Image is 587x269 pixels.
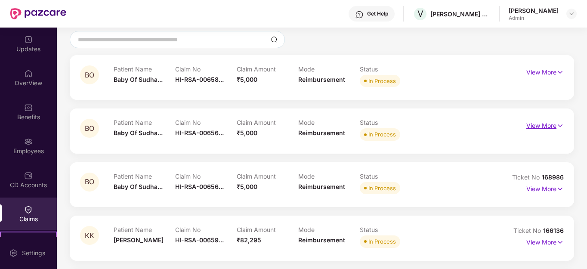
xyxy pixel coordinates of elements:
[175,173,237,180] p: Claim No
[298,129,345,136] span: Reimbursement
[237,236,261,244] span: ₹82,295
[175,236,224,244] span: HI-RSA-00659...
[237,76,257,83] span: ₹5,000
[114,226,175,233] p: Patient Name
[237,65,298,73] p: Claim Amount
[360,226,421,233] p: Status
[237,183,257,190] span: ₹5,000
[556,121,564,130] img: svg+xml;base64,PHN2ZyB4bWxucz0iaHR0cDovL3d3dy53My5vcmcvMjAwMC9zdmciIHdpZHRoPSIxNyIgaGVpZ2h0PSIxNy...
[360,119,421,126] p: Status
[556,238,564,247] img: svg+xml;base64,PHN2ZyB4bWxucz0iaHR0cDovL3d3dy53My5vcmcvMjAwMC9zdmciIHdpZHRoPSIxNyIgaGVpZ2h0PSIxNy...
[175,76,224,83] span: HI-RSA-00658...
[114,236,164,244] span: [PERSON_NAME]
[298,236,345,244] span: Reimbursement
[526,119,564,130] p: View More
[568,10,575,17] img: svg+xml;base64,PHN2ZyBpZD0iRHJvcGRvd24tMzJ4MzIiIHhtbG5zPSJodHRwOi8vd3d3LnczLm9yZy8yMDAwL3N2ZyIgd2...
[175,129,224,136] span: HI-RSA-00656...
[114,129,163,136] span: Baby Of Sudha...
[10,8,66,19] img: New Pazcare Logo
[526,235,564,247] p: View More
[19,249,48,257] div: Settings
[298,173,360,180] p: Mode
[509,15,559,22] div: Admin
[24,35,33,44] img: svg+xml;base64,PHN2ZyBpZD0iVXBkYXRlZCIgeG1sbnM9Imh0dHA6Ly93d3cudzMub3JnLzIwMDAvc3ZnIiB3aWR0aD0iMj...
[556,68,564,77] img: svg+xml;base64,PHN2ZyB4bWxucz0iaHR0cDovL3d3dy53My5vcmcvMjAwMC9zdmciIHdpZHRoPSIxNyIgaGVpZ2h0PSIxNy...
[24,137,33,146] img: svg+xml;base64,PHN2ZyBpZD0iRW1wbG95ZWVzIiB4bWxucz0iaHR0cDovL3d3dy53My5vcmcvMjAwMC9zdmciIHdpZHRoPS...
[360,173,421,180] p: Status
[367,10,388,17] div: Get Help
[24,171,33,180] img: svg+xml;base64,PHN2ZyBpZD0iQ0RfQWNjb3VudHMiIGRhdGEtbmFtZT0iQ0QgQWNjb3VudHMiIHhtbG5zPSJodHRwOi8vd3...
[85,125,94,132] span: BO
[556,184,564,194] img: svg+xml;base64,PHN2ZyB4bWxucz0iaHR0cDovL3d3dy53My5vcmcvMjAwMC9zdmciIHdpZHRoPSIxNyIgaGVpZ2h0PSIxNy...
[368,184,396,192] div: In Process
[526,182,564,194] p: View More
[24,103,33,112] img: svg+xml;base64,PHN2ZyBpZD0iQmVuZWZpdHMiIHhtbG5zPSJodHRwOi8vd3d3LnczLm9yZy8yMDAwL3N2ZyIgd2lkdGg9Ij...
[237,226,298,233] p: Claim Amount
[543,227,564,234] span: 166136
[298,226,360,233] p: Mode
[368,130,396,139] div: In Process
[175,226,237,233] p: Claim No
[298,119,360,126] p: Mode
[298,183,345,190] span: Reimbursement
[24,69,33,78] img: svg+xml;base64,PHN2ZyBpZD0iSG9tZSIgeG1sbnM9Imh0dHA6Ly93d3cudzMub3JnLzIwMDAvc3ZnIiB3aWR0aD0iMjAiIG...
[114,173,175,180] p: Patient Name
[114,119,175,126] p: Patient Name
[430,10,491,18] div: [PERSON_NAME] ESTATES DEVELOPERS PRIVATE LIMITED
[85,71,94,79] span: BO
[298,76,345,83] span: Reimbursement
[417,9,423,19] span: V
[175,65,237,73] p: Claim No
[114,76,163,83] span: Baby Of Sudha...
[9,249,18,257] img: svg+xml;base64,PHN2ZyBpZD0iU2V0dGluZy0yMHgyMCIgeG1sbnM9Imh0dHA6Ly93d3cudzMub3JnLzIwMDAvc3ZnIiB3aW...
[526,65,564,77] p: View More
[513,227,543,234] span: Ticket No
[114,183,163,190] span: Baby Of Sudha...
[542,173,564,181] span: 168986
[512,173,542,181] span: Ticket No
[368,237,396,246] div: In Process
[24,205,33,214] img: svg+xml;base64,PHN2ZyBpZD0iQ2xhaW0iIHhtbG5zPSJodHRwOi8vd3d3LnczLm9yZy8yMDAwL3N2ZyIgd2lkdGg9IjIwIi...
[237,119,298,126] p: Claim Amount
[298,65,360,73] p: Mode
[114,65,175,73] p: Patient Name
[355,10,364,19] img: svg+xml;base64,PHN2ZyBpZD0iSGVscC0zMngzMiIgeG1sbnM9Imh0dHA6Ly93d3cudzMub3JnLzIwMDAvc3ZnIiB3aWR0aD...
[85,178,94,186] span: BO
[271,36,278,43] img: svg+xml;base64,PHN2ZyBpZD0iU2VhcmNoLTMyeDMyIiB4bWxucz0iaHR0cDovL3d3dy53My5vcmcvMjAwMC9zdmciIHdpZH...
[360,65,421,73] p: Status
[237,129,257,136] span: ₹5,000
[175,183,224,190] span: HI-RSA-00656...
[509,6,559,15] div: [PERSON_NAME]
[85,232,94,239] span: KK
[237,173,298,180] p: Claim Amount
[368,77,396,85] div: In Process
[175,119,237,126] p: Claim No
